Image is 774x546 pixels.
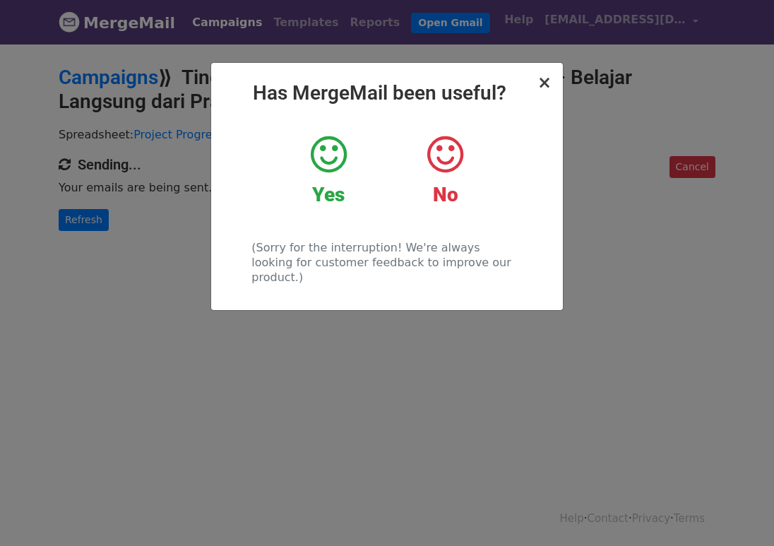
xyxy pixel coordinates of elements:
[537,73,552,93] span: ×
[433,183,458,206] strong: No
[222,81,552,105] h2: Has MergeMail been useful?
[703,478,774,546] iframe: Chat Widget
[312,183,345,206] strong: Yes
[398,133,493,207] a: No
[537,74,552,91] button: Close
[281,133,376,207] a: Yes
[251,240,522,285] p: (Sorry for the interruption! We're always looking for customer feedback to improve our product.)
